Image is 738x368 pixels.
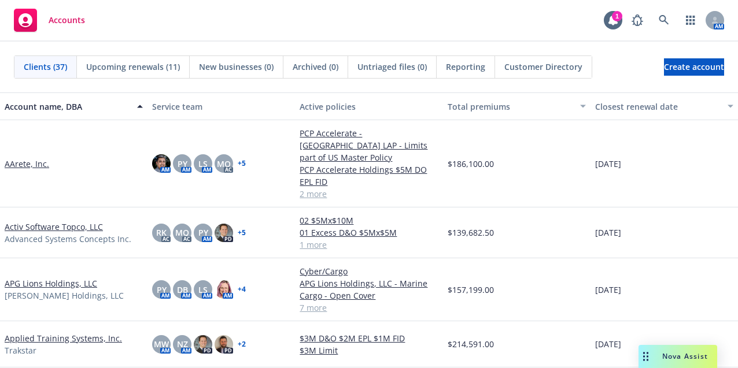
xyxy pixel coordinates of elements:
span: Accounts [49,16,85,25]
span: [DATE] [595,158,621,170]
span: MW [154,338,169,350]
span: Customer Directory [504,61,582,73]
span: $157,199.00 [448,284,494,296]
img: photo [215,224,233,242]
span: LS [198,284,208,296]
button: Service team [147,92,295,120]
a: Switch app [679,9,702,32]
a: APG Lions Holdings, LLC - Marine Cargo - Open Cover [300,277,438,302]
div: Active policies [300,101,438,113]
img: photo [215,280,233,299]
button: Nova Assist [639,345,717,368]
span: [PERSON_NAME] Holdings, LLC [5,289,124,302]
img: photo [215,335,233,354]
a: Cyber/Cargo [300,265,438,277]
a: PCP Accelerate - [GEOGRAPHIC_DATA] LAP - Limits part of US Master Policy [300,127,438,163]
a: $3M D&O $2M EPL $1M FID [300,332,438,344]
a: 1 more [300,239,438,251]
span: PY [198,226,208,239]
span: MQ [217,158,231,170]
span: [DATE] [595,226,621,239]
span: Advanced Systems Concepts Inc. [5,233,131,245]
a: Search [652,9,676,32]
span: PY [178,158,187,170]
span: LS [198,158,208,170]
span: Upcoming renewals (11) [86,61,180,73]
a: PCP Accelerate Holdings $5M DO EPL FID [300,163,438,188]
span: Create account [664,56,724,78]
span: Clients (37) [24,61,67,73]
a: + 5 [238,160,246,167]
span: Trakstar [5,344,36,356]
span: Reporting [446,61,485,73]
a: Accounts [9,4,90,36]
div: Account name, DBA [5,101,130,113]
a: + 2 [238,341,246,348]
a: + 5 [238,229,246,236]
a: 02 $5Mx$10M [300,214,438,226]
span: PY [157,284,167,296]
span: NZ [177,338,188,350]
a: + 4 [238,286,246,293]
button: Active policies [295,92,442,120]
img: photo [194,335,212,354]
span: New businesses (0) [199,61,274,73]
div: Total premiums [448,101,573,113]
a: 2 more [300,188,438,200]
span: $214,591.00 [448,338,494,350]
span: Untriaged files (0) [357,61,427,73]
span: MQ [175,226,189,239]
a: $3M Limit [300,344,438,356]
span: [DATE] [595,338,621,350]
a: 7 more [300,302,438,314]
a: AArete, Inc. [5,158,49,170]
span: $139,682.50 [448,226,494,239]
a: APG Lions Holdings, LLC [5,277,97,289]
div: Drag to move [639,345,653,368]
div: Service team [152,101,290,113]
img: photo [152,154,171,173]
a: Activ Software Topco, LLC [5,221,103,233]
button: Total premiums [443,92,591,120]
span: [DATE] [595,284,621,296]
a: Create account [664,58,724,76]
button: Closest renewal date [591,92,738,120]
div: 1 [612,11,622,21]
div: Closest renewal date [595,101,721,113]
a: Report a Bug [626,9,649,32]
span: Nova Assist [662,351,708,361]
span: Archived (0) [293,61,338,73]
a: Applied Training Systems, Inc. [5,332,122,344]
span: DB [177,284,188,296]
span: RK [156,226,167,239]
a: 01 Excess D&O $5Mx$5M [300,226,438,239]
span: $186,100.00 [448,158,494,170]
